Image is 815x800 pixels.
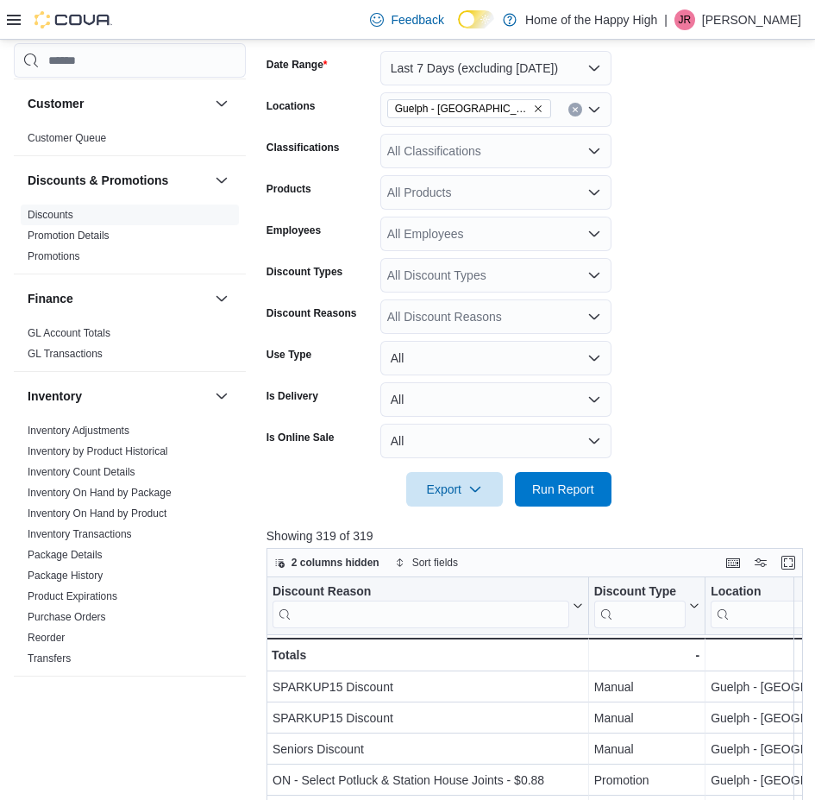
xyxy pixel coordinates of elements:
span: Guelph - [GEOGRAPHIC_DATA] - Fire & Flower [395,100,530,117]
a: Purchase Orders [28,611,106,623]
a: Inventory Transactions [28,528,132,540]
button: Open list of options [587,103,601,117]
span: Transfers [28,652,71,665]
div: Promotion [594,771,699,791]
div: Finance [14,323,246,371]
button: Open list of options [587,310,601,324]
button: Enter fullscreen [778,552,799,573]
button: Remove Guelph - Stone Square Centre - Fire & Flower from selection in this group [533,104,543,114]
a: Product Expirations [28,590,117,602]
button: Export [406,472,503,507]
a: GL Transactions [28,348,103,360]
div: Discount Reason [273,584,569,628]
button: Display options [750,552,771,573]
h3: Inventory [28,387,82,405]
button: Customer [211,93,232,114]
span: Customer Queue [28,131,106,145]
div: ON - Select Potluck & Station House Joints - $0.88 [273,771,583,791]
p: [PERSON_NAME] [702,9,801,30]
span: Package History [28,569,103,583]
span: Feedback [391,11,443,28]
button: Open list of options [587,227,601,241]
span: Run Report [532,481,594,498]
div: Totals [272,645,583,665]
button: 2 columns hidden [267,552,386,573]
button: Inventory [211,386,232,406]
p: Showing 319 of 319 [266,527,809,545]
div: Manual [594,677,699,698]
div: Jazmine Rice [674,9,695,30]
div: - [594,645,699,665]
button: Open list of options [587,144,601,158]
div: Discount Reason [273,584,569,601]
span: Package Details [28,548,103,562]
span: Product Expirations [28,589,117,603]
span: Promotions [28,249,80,263]
span: Inventory On Hand by Package [28,486,172,500]
div: Inventory [14,420,246,676]
span: Export [417,472,492,507]
a: Package History [28,570,103,582]
span: 2 columns hidden [292,556,379,570]
div: Discounts & Promotions [14,205,246,274]
span: Inventory Count Details [28,465,135,479]
button: Keyboard shortcuts [723,552,743,573]
span: GL Account Totals [28,326,110,340]
label: Products [266,182,311,196]
button: Open list of options [587,186,601,199]
button: Clear input [568,103,582,117]
button: Inventory [28,387,208,405]
span: Reorder [28,631,65,645]
a: Promotion Details [28,230,110,242]
label: Is Delivery [266,389,318,403]
button: Discounts & Promotions [28,172,208,189]
span: Purchase Orders [28,610,106,624]
button: Discounts & Promotions [211,170,232,191]
a: Inventory On Hand by Product [28,507,166,520]
label: Locations [266,99,316,113]
div: Manual [594,740,699,760]
div: Seniors Discount [273,740,583,760]
a: Promotions [28,250,80,262]
h3: Customer [28,95,84,112]
button: All [380,341,611,375]
h3: Finance [28,290,73,307]
label: Is Online Sale [266,431,335,444]
div: SPARKUP15 Discount [273,677,583,698]
div: SPARKUP15 Discount [273,709,583,729]
div: Customer [14,128,246,155]
span: Inventory On Hand by Product [28,507,166,520]
button: Customer [28,95,208,112]
h3: Discounts & Promotions [28,172,168,189]
a: Reorder [28,632,65,644]
a: Inventory by Product Historical [28,445,168,457]
div: Discount Type [594,584,686,601]
span: Sort fields [412,556,458,570]
button: Sort fields [388,552,465,573]
label: Discount Types [266,265,342,279]
span: Discounts [28,208,73,222]
button: Finance [211,288,232,309]
img: Cova [34,11,112,28]
span: JR [679,9,692,30]
span: GL Transactions [28,347,103,361]
span: Inventory by Product Historical [28,444,168,458]
button: Open list of options [587,268,601,282]
p: | [664,9,668,30]
span: Promotion Details [28,229,110,243]
label: Employees [266,224,321,237]
button: Finance [28,290,208,307]
button: Discount Type [594,584,699,628]
label: Use Type [266,348,311,362]
button: All [380,424,611,458]
button: Run Report [515,472,611,507]
p: Home of the Happy High [525,9,657,30]
a: Package Details [28,549,103,561]
a: Inventory Adjustments [28,425,129,437]
input: Dark Mode [458,10,494,28]
span: Inventory Transactions [28,527,132,541]
button: All [380,382,611,417]
a: Customer Queue [28,132,106,144]
span: Guelph - Stone Square Centre - Fire & Flower [387,99,551,118]
a: Inventory Count Details [28,466,135,478]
